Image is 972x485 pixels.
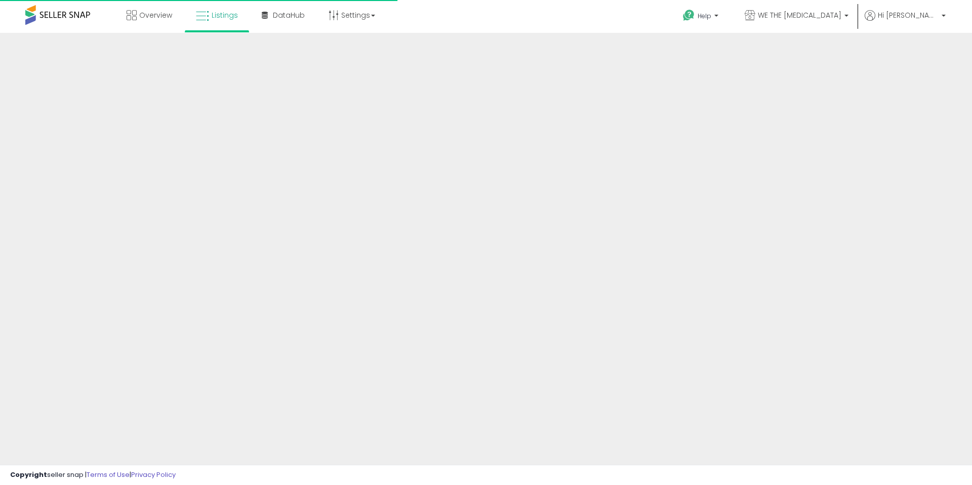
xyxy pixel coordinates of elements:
a: Help [675,2,728,33]
span: Help [698,12,711,20]
i: Get Help [682,9,695,22]
span: WE THE [MEDICAL_DATA] [758,10,841,20]
span: DataHub [273,10,305,20]
span: Listings [212,10,238,20]
span: Hi [PERSON_NAME] [878,10,939,20]
a: Hi [PERSON_NAME] [865,10,946,33]
span: Overview [139,10,172,20]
